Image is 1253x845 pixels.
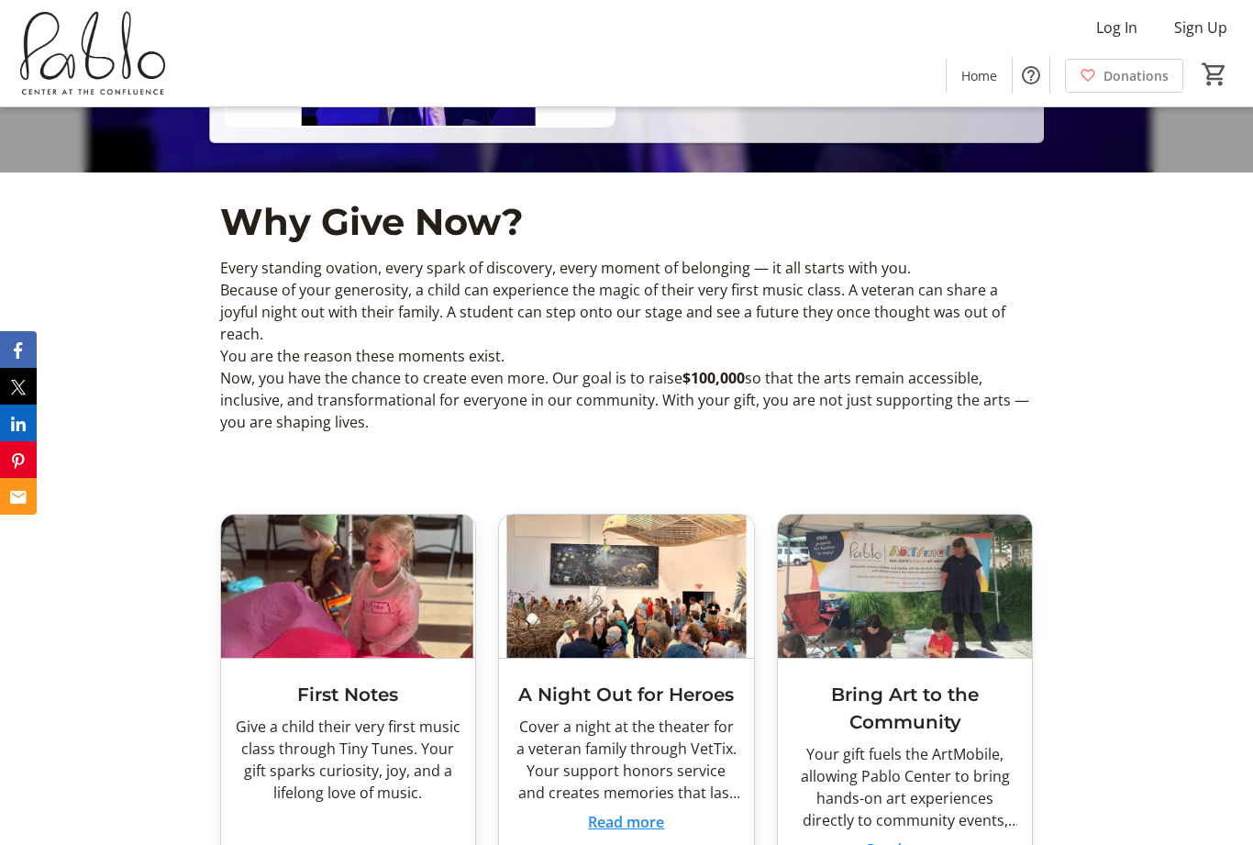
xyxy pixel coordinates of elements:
[778,515,1033,658] img: Bring Art to the Community
[793,743,1018,831] div: Your gift fuels the ArtMobile, allowing Pablo Center to bring hands-on art experiences directly t...
[1065,59,1183,93] a: Donations
[793,681,1018,736] h3: Bring Art to the Community
[1174,17,1227,39] span: Sign Up
[1198,58,1231,91] button: Cart
[220,368,1029,432] span: so that the arts remain accessible, inclusive, and transformational for everyone in our community...
[514,681,739,708] h3: A Night Out for Heroes
[588,811,664,833] button: Read more
[1103,66,1169,85] span: Donations
[236,681,461,708] h3: First Notes
[220,368,682,388] span: Now, you have the chance to create even more. Our goal is to raise
[514,716,739,804] div: Cover a night at the theater for a veteran family through VetTix. Your support honors service and...
[947,59,1012,93] a: Home
[220,280,1005,344] span: Because of your generosity, a child can experience the magic of their very first music class. A v...
[220,346,505,366] span: You are the reason these moments exist.
[220,199,524,244] span: Why Give Now?
[1081,13,1152,42] button: Log In
[961,66,997,85] span: Home
[11,7,174,99] img: Pablo Center's Logo
[1013,57,1049,94] button: Help
[1159,13,1242,42] button: Sign Up
[236,716,461,804] div: Give a child their very first music class through Tiny Tunes. Your gift sparks curiosity, joy, an...
[220,258,911,278] span: Every standing ovation, every spark of discovery, every moment of belonging — it all starts with ...
[1096,17,1137,39] span: Log In
[499,515,754,658] img: A Night Out for Heroes
[221,515,476,658] img: First Notes
[682,368,745,388] strong: $100,000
